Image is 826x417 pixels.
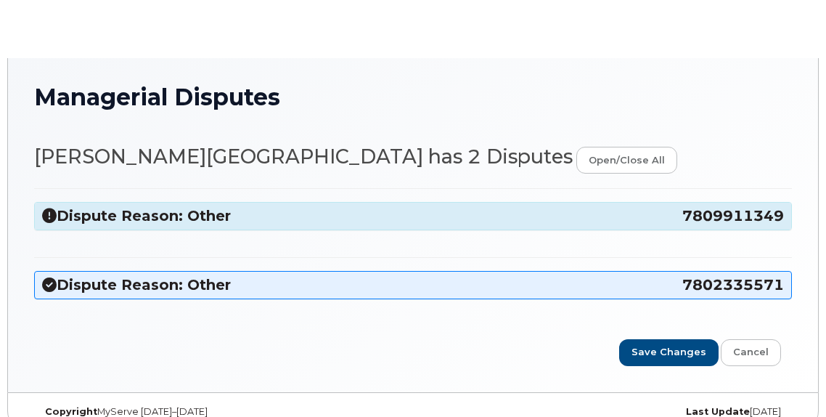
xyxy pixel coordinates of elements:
h2: [PERSON_NAME][GEOGRAPHIC_DATA] has 2 Disputes [34,146,792,174]
input: Save Changes [619,339,719,366]
strong: Last Update [686,406,750,417]
h3: Dispute Reason: Other [42,206,784,226]
h1: Managerial Disputes [34,84,792,110]
h3: Dispute Reason: Other [42,275,784,295]
a: open/close all [576,147,677,174]
span: 7802335571 [682,275,784,295]
span: 7809911349 [682,206,784,226]
a: Cancel [721,339,781,366]
strong: Copyright [45,406,97,417]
